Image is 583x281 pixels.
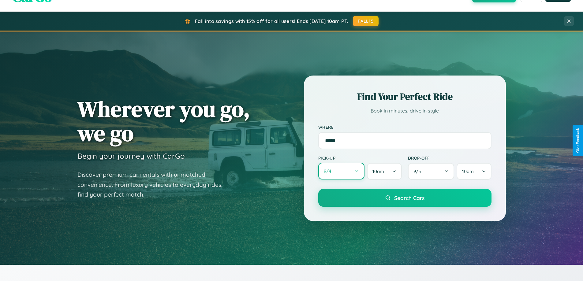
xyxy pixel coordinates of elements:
span: Fall into savings with 15% off for all users! Ends [DATE] 10am PT. [195,18,348,24]
label: Where [318,124,491,130]
button: FALL15 [353,16,379,26]
h1: Wherever you go, we go [77,97,250,145]
button: Search Cars [318,189,491,207]
h2: Find Your Perfect Ride [318,90,491,103]
label: Drop-off [408,155,491,161]
p: Discover premium car rentals with unmatched convenience. From luxury vehicles to everyday rides, ... [77,170,230,200]
p: Book in minutes, drive in style [318,106,491,115]
label: Pick-up [318,155,402,161]
span: Search Cars [394,194,424,201]
span: 9 / 5 [413,168,424,174]
h3: Begin your journey with CarGo [77,151,185,161]
span: 9 / 4 [324,168,334,174]
button: 10am [367,163,402,180]
button: 9/4 [318,163,365,179]
button: 10am [457,163,491,180]
span: 10am [372,168,384,174]
button: 9/5 [408,163,454,180]
div: Give Feedback [576,128,580,153]
span: 10am [462,168,474,174]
